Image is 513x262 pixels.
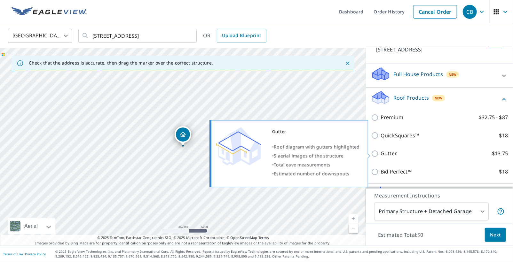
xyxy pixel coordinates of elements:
a: OpenStreetMap [230,235,257,240]
p: $32.75 - $87 [479,113,508,121]
p: Premium [381,113,403,121]
p: [STREET_ADDRESS] [376,46,485,53]
p: Measurement Instructions [374,192,505,199]
p: Check that the address is accurate, then drag the marker over the correct structure. [29,60,213,66]
span: Your report will include the primary structure and a detached garage if one exists. [497,208,505,215]
img: EV Logo [12,7,87,17]
a: Current Level 17, Zoom Out [349,223,358,233]
span: Estimated number of downspouts [274,171,349,177]
span: Total eave measurements [274,162,330,168]
p: QuickSquares™ [381,132,419,140]
div: OR [203,29,266,43]
span: Next [490,231,501,239]
div: Gutter [272,127,360,136]
p: Bid Perfect™ [381,168,412,176]
p: $13.75 [492,150,508,158]
p: $18 [499,168,508,176]
p: © 2025 Eagle View Technologies, Inc. and Pictometry International Corp. All Rights Reserved. Repo... [55,249,510,259]
div: Aerial [22,218,40,234]
a: Current Level 17, Zoom In [349,214,358,223]
div: Primary Structure + Detached Garage [374,203,489,220]
img: Premium [216,127,261,166]
input: Search by address or latitude-longitude [92,27,184,45]
div: Dropped pin, building 1, Residential property, 527 Maple Ln Geneva, IL 60134 [175,126,191,146]
p: Roof Products [393,94,429,102]
button: Next [485,228,506,242]
p: $18 [499,132,508,140]
div: • [272,151,360,160]
span: New [435,96,443,101]
p: Gutter [381,150,397,158]
span: New [449,72,457,77]
span: Roof diagram with gutters highlighted [274,144,359,150]
div: • [272,169,360,178]
a: Cancel Order [413,5,457,19]
p: Estimated Total: $0 [373,228,429,242]
a: Terms of Use [3,252,23,256]
div: Full House ProductsNew [371,66,508,85]
p: | [3,252,46,256]
div: Solar ProductsNew [371,186,508,204]
div: Aerial [8,218,55,234]
button: Close [343,59,352,67]
div: Roof ProductsNew [371,90,508,108]
span: Upload Blueprint [222,32,261,40]
span: 5 aerial images of the structure [274,153,343,159]
a: Terms [258,235,269,240]
div: CB [463,5,477,19]
a: Upload Blueprint [217,29,266,43]
span: © 2025 TomTom, Earthstar Geographics SIO, © 2025 Microsoft Corporation, © [97,235,269,241]
div: • [272,143,360,151]
div: • [272,160,360,169]
div: [GEOGRAPHIC_DATA] [8,27,72,45]
a: Privacy Policy [25,252,46,256]
p: Full House Products [393,70,443,78]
